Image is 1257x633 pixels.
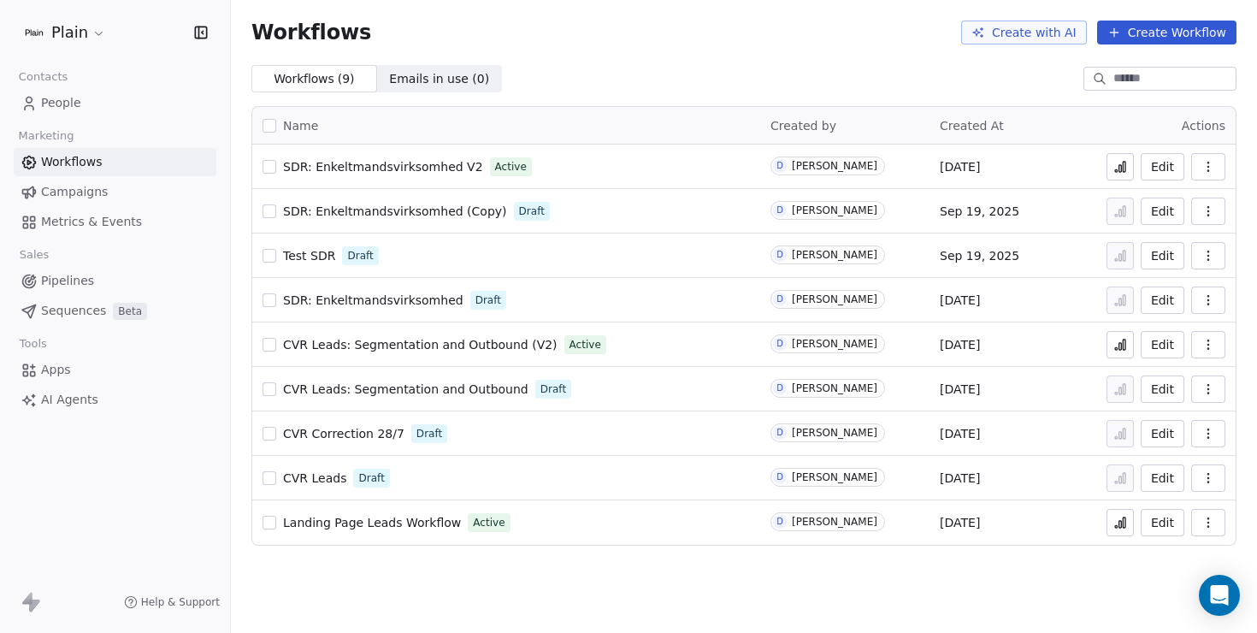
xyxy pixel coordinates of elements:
[940,514,980,531] span: [DATE]
[776,248,783,262] div: D
[283,470,346,487] a: CVR Leads
[776,293,783,306] div: D
[940,119,1004,133] span: Created At
[283,247,335,264] a: Test SDR
[792,427,877,439] div: [PERSON_NAME]
[41,94,81,112] span: People
[940,158,980,175] span: [DATE]
[1141,509,1184,536] button: Edit
[12,331,54,357] span: Tools
[41,391,98,409] span: AI Agents
[776,515,783,529] div: D
[14,297,216,325] a: SequencesBeta
[569,337,601,352] span: Active
[1141,198,1184,225] button: Edit
[283,514,461,531] a: Landing Page Leads Workflow
[283,425,404,442] a: CVR Correction 28/7
[51,21,88,44] span: Plain
[283,204,507,218] span: SDR: Enkeltmandsvirksomhed (Copy)
[283,427,404,441] span: CVR Correction 28/7
[283,160,483,174] span: SDR: Enkeltmandsvirksomhed V2
[495,159,527,175] span: Active
[519,204,545,219] span: Draft
[1141,287,1184,314] button: Edit
[41,183,108,201] span: Campaigns
[124,595,220,609] a: Help & Support
[283,158,483,175] a: SDR: Enkeltmandsvirksomhed V2
[12,242,56,268] span: Sales
[14,267,216,295] a: Pipelines
[770,119,836,133] span: Created by
[475,293,501,308] span: Draft
[940,203,1019,220] span: Sep 19, 2025
[14,178,216,206] a: Campaigns
[792,293,877,305] div: [PERSON_NAME]
[283,203,507,220] a: SDR: Enkeltmandsvirksomhed (Copy)
[347,248,373,263] span: Draft
[389,70,489,88] span: Emails in use ( 0 )
[1141,376,1184,403] button: Edit
[940,247,1019,264] span: Sep 19, 2025
[776,159,783,173] div: D
[41,272,94,290] span: Pipelines
[283,382,528,396] span: CVR Leads: Segmentation and Outbound
[283,292,463,309] a: SDR: Enkeltmandsvirksomhed
[792,204,877,216] div: [PERSON_NAME]
[141,595,220,609] span: Help & Support
[14,89,216,117] a: People
[776,382,783,395] div: D
[1141,242,1184,269] button: Edit
[940,292,980,309] span: [DATE]
[24,22,44,43] img: Plain-Logo-Tile.png
[1141,420,1184,447] button: Edit
[792,382,877,394] div: [PERSON_NAME]
[283,249,335,263] span: Test SDR
[792,471,877,483] div: [PERSON_NAME]
[14,356,216,384] a: Apps
[473,515,505,530] span: Active
[776,470,783,484] div: D
[940,336,980,353] span: [DATE]
[283,293,463,307] span: SDR: Enkeltmandsvirksomhed
[792,160,877,172] div: [PERSON_NAME]
[1182,119,1225,133] span: Actions
[21,18,109,47] button: Plain
[1141,331,1184,358] button: Edit
[41,213,142,231] span: Metrics & Events
[416,426,442,441] span: Draft
[41,153,103,171] span: Workflows
[283,516,461,529] span: Landing Page Leads Workflow
[540,382,566,397] span: Draft
[283,117,318,135] span: Name
[792,516,877,528] div: [PERSON_NAME]
[940,425,980,442] span: [DATE]
[41,361,71,379] span: Apps
[11,64,75,90] span: Contacts
[251,21,371,44] span: Workflows
[792,249,877,261] div: [PERSON_NAME]
[14,148,216,176] a: Workflows
[1097,21,1236,44] button: Create Workflow
[776,204,783,217] div: D
[961,21,1087,44] button: Create with AI
[113,303,147,320] span: Beta
[11,123,81,149] span: Marketing
[1141,464,1184,492] button: Edit
[776,426,783,440] div: D
[1199,575,1240,616] div: Open Intercom Messenger
[1141,153,1184,180] button: Edit
[283,338,558,352] span: CVR Leads: Segmentation and Outbound (V2)
[283,336,558,353] a: CVR Leads: Segmentation and Outbound (V2)
[14,208,216,236] a: Metrics & Events
[792,338,877,350] div: [PERSON_NAME]
[940,470,980,487] span: [DATE]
